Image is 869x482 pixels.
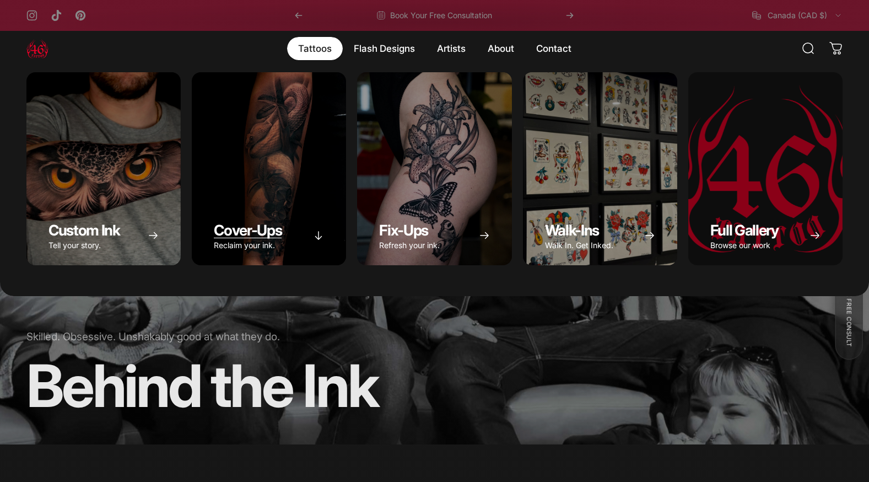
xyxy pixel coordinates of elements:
span: Custom Ink [48,221,120,239]
a: Custom Ink [26,72,181,265]
p: Reclaim your ink. [214,240,282,250]
p: Tell your story. [48,240,120,250]
p: Walk In. Get Inked. [545,240,613,250]
p: Browse our work [710,240,779,250]
summary: Artists [426,37,477,60]
summary: About [477,37,525,60]
a: Contact [525,37,582,60]
span: Fix-Ups [379,221,428,239]
a: Cover-Ups [192,72,346,265]
a: Full Gallery [688,72,843,265]
nav: Primary [287,37,582,60]
span: Walk-Ins [545,221,599,239]
summary: Tattoos [287,37,343,60]
a: 0 items [824,36,848,61]
a: Fix-Ups [357,72,511,265]
p: Refresh your ink. [379,240,440,250]
span: Full Gallery [710,221,779,239]
a: Walk-Ins [523,72,677,265]
span: Cover-Ups [214,221,282,239]
summary: Flash Designs [343,37,426,60]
